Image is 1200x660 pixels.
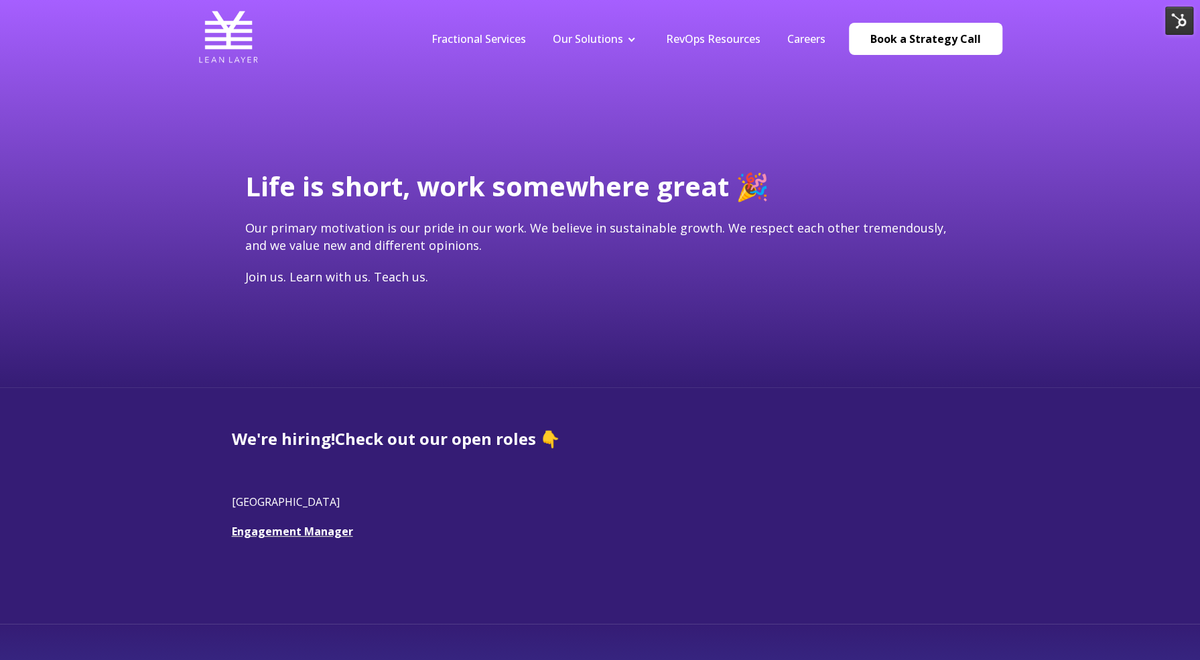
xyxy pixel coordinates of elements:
[245,168,769,204] span: Life is short, work somewhere great 🎉
[431,31,526,46] a: Fractional Services
[418,31,839,46] div: Navigation Menu
[232,524,353,539] a: Engagement Manager
[335,427,560,450] span: Check out our open roles 👇
[245,269,428,285] span: Join us. Learn with us. Teach us.
[849,23,1002,55] a: Book a Strategy Call
[553,31,623,46] a: Our Solutions
[245,220,947,253] span: Our primary motivation is our pride in our work. We believe in sustainable growth. We respect eac...
[198,7,259,67] img: Lean Layer Logo
[787,31,825,46] a: Careers
[666,31,760,46] a: RevOps Resources
[232,494,340,509] span: [GEOGRAPHIC_DATA]
[232,427,335,450] span: We're hiring!
[1165,7,1193,35] img: HubSpot Tools Menu Toggle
